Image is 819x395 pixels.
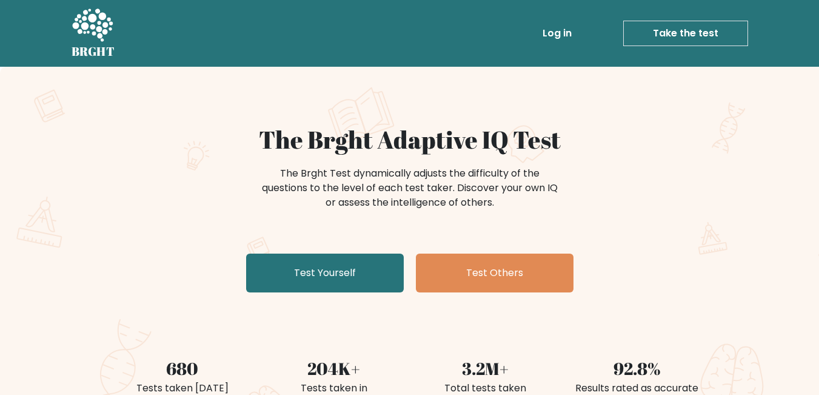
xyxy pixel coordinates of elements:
[258,166,561,210] div: The Brght Test dynamically adjusts the difficulty of the questions to the level of each test take...
[569,356,706,381] div: 92.8%
[72,5,115,62] a: BRGHT
[72,44,115,59] h5: BRGHT
[266,356,403,381] div: 204K+
[623,21,748,46] a: Take the test
[417,356,554,381] div: 3.2M+
[416,254,573,292] a: Test Others
[114,356,251,381] div: 680
[246,254,404,292] a: Test Yourself
[114,125,706,154] h1: The Brght Adaptive IQ Test
[538,21,577,46] a: Log in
